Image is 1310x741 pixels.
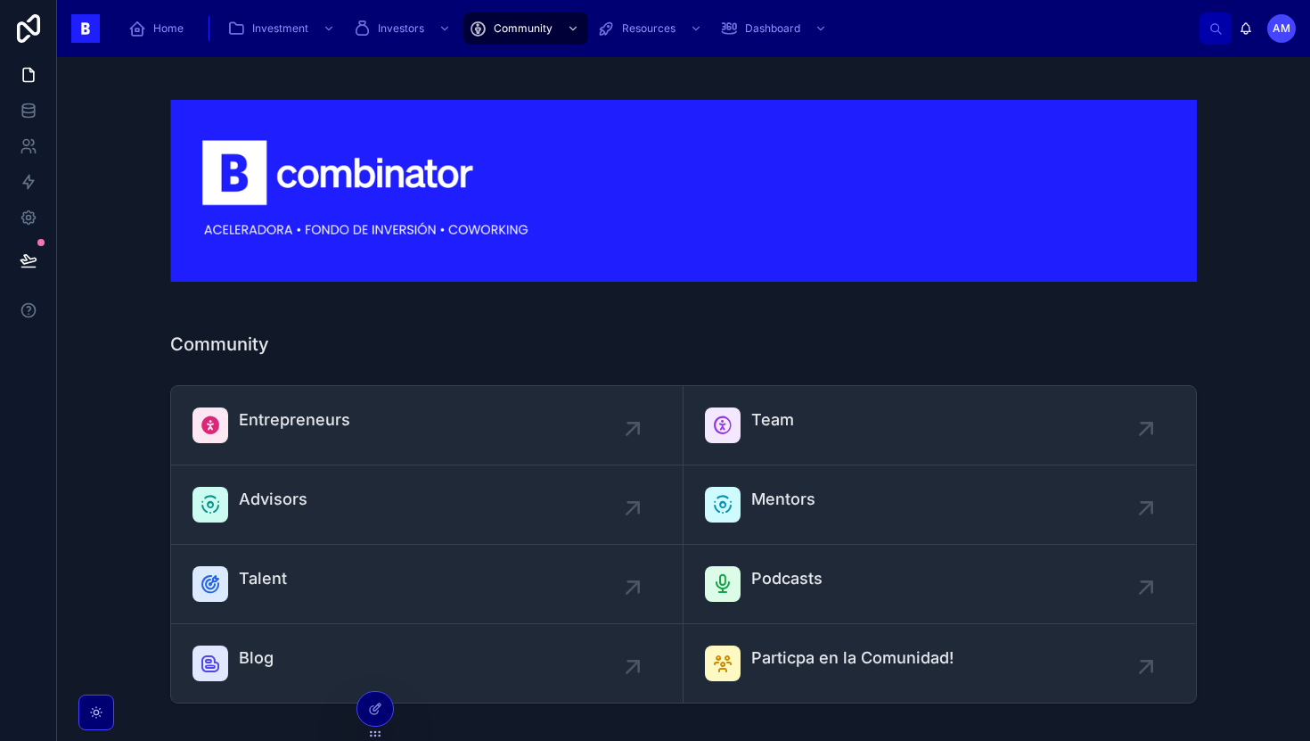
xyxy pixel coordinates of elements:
[622,21,675,36] span: Resources
[171,545,684,624] a: Talent
[252,21,308,36] span: Investment
[684,624,1196,703] a: Particpa en la Comunidad!
[239,408,350,432] span: Entrepreneurs
[745,21,800,36] span: Dashboard
[239,646,274,671] span: Blog
[684,465,1196,545] a: Mentors
[123,12,196,45] a: Home
[170,332,269,357] h1: Community
[463,12,588,45] a: Community
[114,9,1199,48] div: scrollable content
[239,566,287,591] span: Talent
[751,487,815,512] span: Mentors
[684,386,1196,465] a: Team
[684,545,1196,624] a: Podcasts
[751,408,794,432] span: Team
[171,624,684,703] a: Blog
[171,465,684,545] a: Advisors
[715,12,836,45] a: Dashboard
[592,12,711,45] a: Resources
[494,21,553,36] span: Community
[222,12,344,45] a: Investment
[751,566,823,591] span: Podcasts
[170,100,1197,282] img: 18590-Captura-de-Pantalla-2024-03-07-a-las-17.49.44.png
[751,646,954,671] span: Particpa en la Comunidad!
[153,21,184,36] span: Home
[348,12,460,45] a: Investors
[378,21,424,36] span: Investors
[1273,21,1290,36] span: AM
[171,386,684,465] a: Entrepreneurs
[71,14,100,43] img: App logo
[239,487,307,512] span: Advisors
